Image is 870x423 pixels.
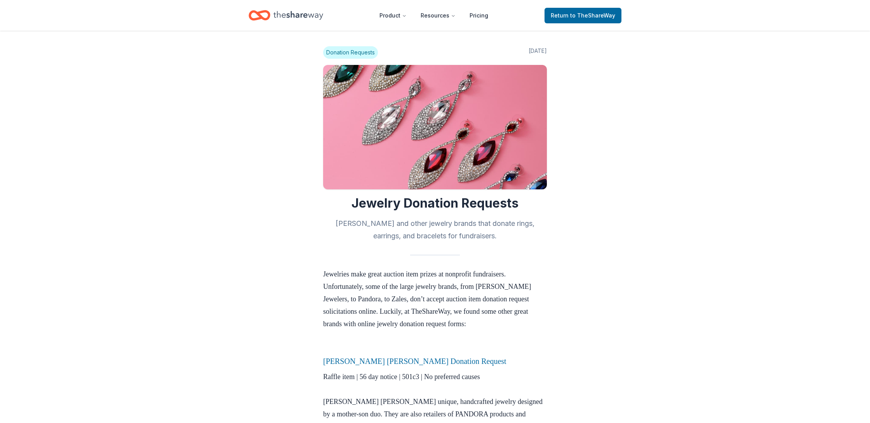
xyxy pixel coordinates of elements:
span: Return [551,11,615,20]
span: [DATE] [529,46,547,59]
p: Jewelries make great auction item prizes at nonprofit fundraisers. Unfortunately, some of the lar... [323,268,547,330]
a: Home [249,6,323,24]
h1: Jewelry Donation Requests [323,196,547,211]
nav: Main [373,6,494,24]
a: Returnto TheShareWay [545,8,621,23]
span: Donation Requests [323,46,378,59]
a: [PERSON_NAME] [PERSON_NAME] Donation Request [323,357,506,365]
button: Product [373,8,413,23]
h2: [PERSON_NAME] and other jewelry brands that donate rings, earrings, and bracelets for fundraisers. [323,217,547,242]
span: to TheShareWay [570,12,615,19]
button: Resources [414,8,462,23]
img: Image for Jewelry Donation Requests [323,65,547,189]
a: Pricing [463,8,494,23]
